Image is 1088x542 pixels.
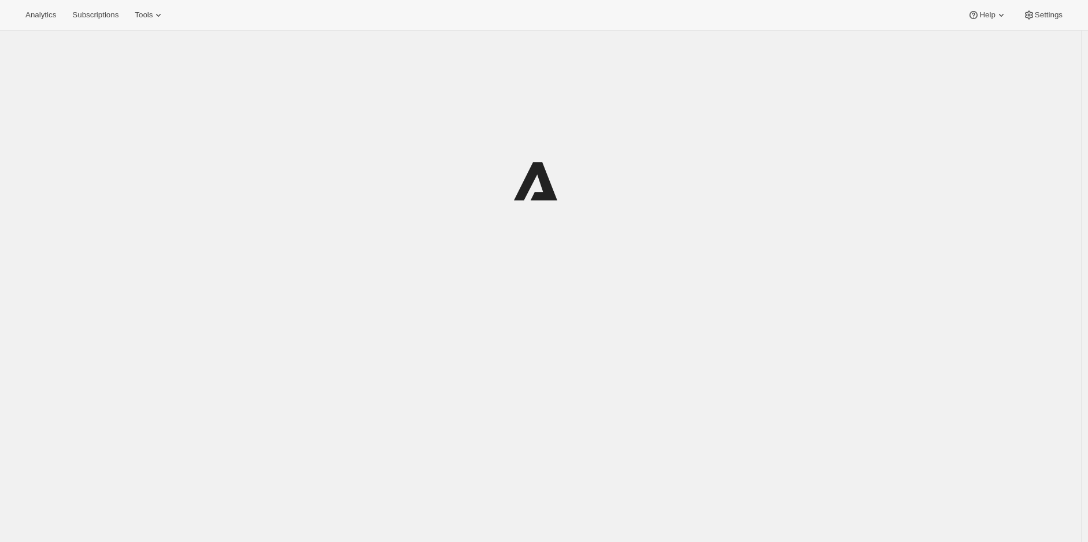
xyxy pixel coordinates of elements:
button: Settings [1016,7,1070,23]
button: Subscriptions [65,7,125,23]
button: Analytics [18,7,63,23]
button: Tools [128,7,171,23]
span: Analytics [25,10,56,20]
span: Help [979,10,995,20]
span: Settings [1035,10,1063,20]
button: Help [961,7,1013,23]
span: Subscriptions [72,10,119,20]
span: Tools [135,10,153,20]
